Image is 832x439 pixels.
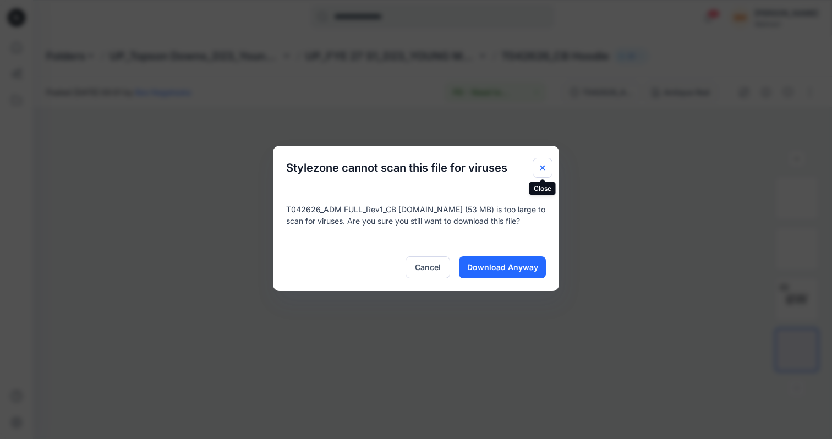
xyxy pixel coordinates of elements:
[459,256,546,278] button: Download Anyway
[533,158,552,178] button: Close
[273,146,521,190] h5: Stylezone cannot scan this file for viruses
[467,261,538,273] span: Download Anyway
[415,261,441,273] span: Cancel
[406,256,450,278] button: Cancel
[273,190,559,243] div: T042626_ADM FULL_Rev1_CB [DOMAIN_NAME] (53 MB) is too large to scan for viruses. Are you sure you...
